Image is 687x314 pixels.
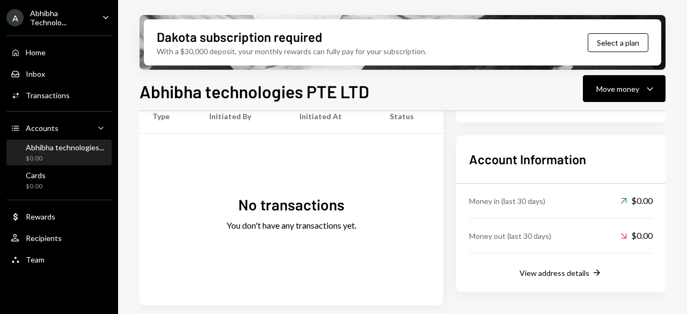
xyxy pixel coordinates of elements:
a: Inbox [6,64,112,83]
th: Status [377,99,443,134]
div: $0.00 [26,182,46,191]
div: Money out (last 30 days) [469,230,551,242]
div: $0.00 [620,194,653,207]
div: View address details [520,268,589,278]
div: Team [26,255,45,264]
div: Transactions [26,91,70,100]
a: Team [6,250,112,269]
button: View address details [520,267,602,279]
h2: Account Information [469,150,653,168]
a: Cards$0.00 [6,167,112,193]
a: Abhibha technologies...$0.00 [6,140,112,165]
div: Recipients [26,233,62,243]
a: Rewards [6,207,112,226]
div: Abhibha technologies... [26,143,104,152]
div: Cards [26,171,46,180]
th: Initiated By [196,99,286,134]
div: Inbox [26,69,45,78]
div: A [6,9,24,26]
div: Home [26,48,46,57]
div: With a $30,000 deposit, your monthly rewards can fully pay for your subscription. [157,46,427,57]
div: $0.00 [26,154,104,163]
div: Abhibha Technolo... [30,9,93,27]
a: Home [6,42,112,62]
th: Type [140,99,196,134]
div: No transactions [238,194,345,215]
h1: Abhibha technologies PTE LTD [140,81,369,102]
a: Transactions [6,85,112,105]
div: Accounts [26,123,59,133]
div: Move money [596,83,639,94]
button: Select a plan [588,33,648,52]
th: Initiated At [287,99,377,134]
a: Recipients [6,228,112,247]
div: $0.00 [620,229,653,242]
div: You don't have any transactions yet. [226,219,356,232]
div: Rewards [26,212,55,221]
button: Move money [583,75,666,102]
div: Money in (last 30 days) [469,195,545,207]
div: Dakota subscription required [157,28,322,46]
a: Accounts [6,118,112,137]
